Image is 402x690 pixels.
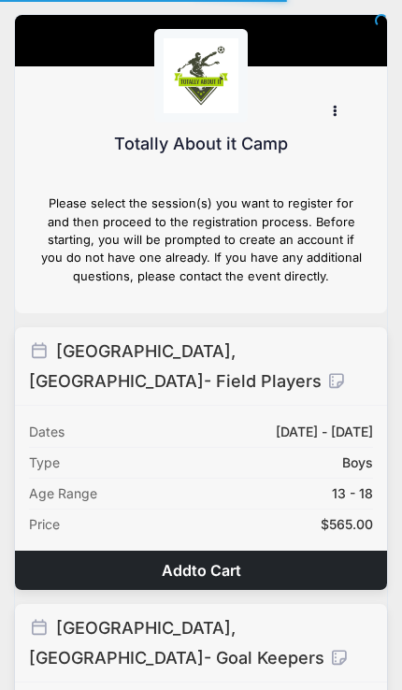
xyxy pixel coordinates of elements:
span: [GEOGRAPHIC_DATA], [GEOGRAPHIC_DATA]- Goal Keepers [29,618,324,668]
div: Please select the session(s) you want to register for and then proceed to the registration proces... [40,194,362,285]
span: $565.00 [321,516,373,532]
h1: Totally About it Camp [50,128,352,161]
span: 13 - 18 [332,479,373,509]
button: Addto Cart [15,551,387,590]
div: Price [29,510,60,539]
div: Dates [29,417,65,447]
span: Type [29,448,60,478]
span: [GEOGRAPHIC_DATA], [GEOGRAPHIC_DATA]- Field Players [29,341,322,391]
img: logo [164,38,238,113]
span: Age Range [29,479,97,509]
span: to Cart [192,561,241,580]
span: Boys [342,448,373,478]
div: [DATE] - [DATE] [276,417,373,447]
